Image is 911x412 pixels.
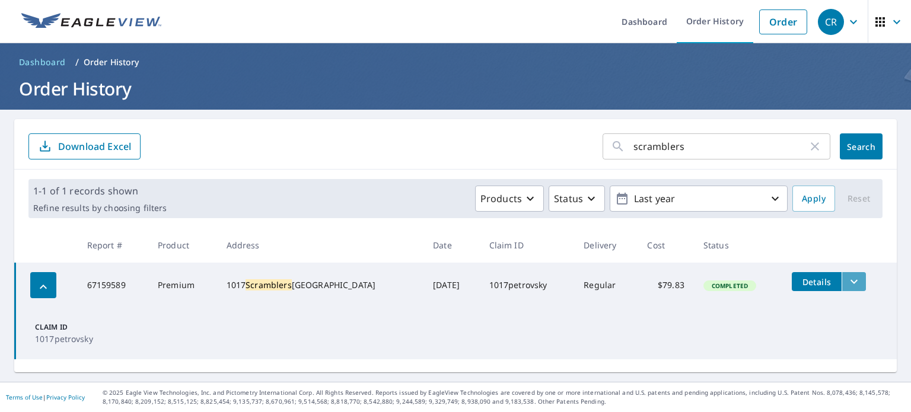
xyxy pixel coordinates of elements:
[480,228,575,263] th: Claim ID
[58,140,131,153] p: Download Excel
[840,133,883,159] button: Search
[46,393,85,401] a: Privacy Policy
[84,56,139,68] p: Order History
[78,263,148,308] td: 67159589
[35,333,106,345] p: 1017petrovsky
[759,9,807,34] a: Order
[633,130,808,163] input: Address, Report #, Claim ID, etc.
[423,228,479,263] th: Date
[792,272,842,291] button: detailsBtn-67159589
[217,228,424,263] th: Address
[629,189,768,209] p: Last year
[694,228,782,263] th: Status
[475,186,544,212] button: Products
[480,191,522,206] p: Products
[610,186,788,212] button: Last year
[28,133,141,159] button: Download Excel
[148,263,217,308] td: Premium
[19,56,66,68] span: Dashboard
[33,203,167,213] p: Refine results by choosing filters
[148,228,217,263] th: Product
[549,186,605,212] button: Status
[849,141,873,152] span: Search
[802,191,826,206] span: Apply
[227,279,415,291] div: 1017 [GEOGRAPHIC_DATA]
[35,322,106,333] p: Claim ID
[792,186,835,212] button: Apply
[246,279,292,290] mark: Scramblers
[818,9,844,35] div: CR
[799,276,834,288] span: Details
[14,53,71,72] a: Dashboard
[423,263,479,308] td: [DATE]
[6,394,85,401] p: |
[33,184,167,198] p: 1-1 of 1 records shown
[75,55,79,69] li: /
[6,393,43,401] a: Terms of Use
[14,76,897,101] h1: Order History
[638,263,693,308] td: $79.83
[21,13,161,31] img: EV Logo
[574,228,638,263] th: Delivery
[78,228,148,263] th: Report #
[554,191,583,206] p: Status
[103,388,905,406] p: © 2025 Eagle View Technologies, Inc. and Pictometry International Corp. All Rights Reserved. Repo...
[480,263,575,308] td: 1017petrovsky
[842,272,866,291] button: filesDropdownBtn-67159589
[574,263,638,308] td: Regular
[705,282,755,290] span: Completed
[638,228,693,263] th: Cost
[14,53,897,72] nav: breadcrumb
